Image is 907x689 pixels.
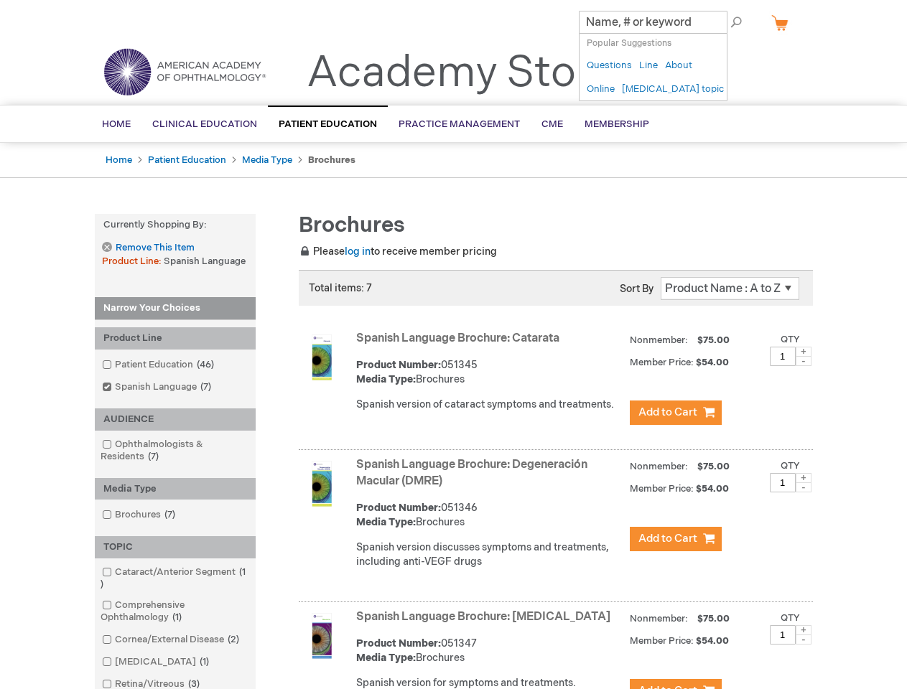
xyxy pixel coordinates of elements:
span: 7 [144,451,162,462]
span: $75.00 [695,461,732,472]
span: Brochures [299,212,405,238]
span: Search [694,7,748,36]
strong: Media Type: [356,516,416,528]
img: Spanish Language Brochure: Catarata [299,334,345,380]
span: Please to receive member pricing [299,245,497,258]
div: 051345 Brochures [356,358,623,387]
span: $54.00 [696,635,731,647]
span: $75.00 [695,613,732,624]
div: Spanish version discusses symptoms and treatments, including anti-VEGF drugs [356,540,623,569]
a: Spanish Language7 [98,380,217,394]
a: Patient Education [148,154,226,166]
strong: Product Number: [356,359,441,371]
span: Clinical Education [152,118,257,130]
a: About [665,59,692,72]
strong: Nonmember: [630,458,688,476]
strong: Nonmember: [630,610,688,628]
a: [MEDICAL_DATA] topic [622,83,724,96]
label: Qty [781,334,800,345]
strong: Media Type: [356,652,416,664]
span: Add to Cart [638,406,697,419]
strong: Brochures [308,154,355,166]
input: Qty [770,625,796,645]
input: Qty [770,473,796,492]
strong: Member Price: [630,357,694,368]
div: Media Type [95,478,256,500]
div: 051346 Brochures [356,501,623,530]
span: Spanish Language [164,256,246,267]
div: TOPIC [95,536,256,558]
span: Popular Suggestions [587,38,671,49]
div: AUDIENCE [95,408,256,431]
a: Online [587,83,615,96]
a: Spanish Language Brochure: Catarata [356,332,559,345]
strong: Nonmember: [630,332,688,350]
input: Name, # or keyword [579,11,727,34]
a: [MEDICAL_DATA]1 [98,655,215,669]
a: Ophthalmologists & Residents7 [98,438,252,464]
span: 1 [196,656,213,667]
span: 2 [224,634,243,645]
a: Remove This Item [102,242,194,254]
strong: Product Number: [356,502,441,514]
span: 7 [197,381,215,393]
a: log in [345,245,371,258]
strong: Member Price: [630,635,694,647]
span: $54.00 [696,357,731,368]
span: 1 [169,611,185,623]
a: Patient Education46 [98,358,220,372]
a: Brochures7 [98,508,181,522]
a: Comprehensive Ophthalmology1 [98,599,252,624]
a: Spanish Language Brochure: Degeneración Macular (DMRE) [356,458,587,488]
strong: Product Number: [356,637,441,650]
img: Spanish Language Brochure: Glaucoma [299,613,345,659]
button: Add to Cart [630,400,722,425]
a: Academy Store [307,47,616,99]
label: Qty [781,612,800,624]
span: Practice Management [399,118,520,130]
span: Total items: 7 [309,282,372,294]
a: Home [106,154,132,166]
a: Spanish Language Brochure: [MEDICAL_DATA] [356,610,610,624]
a: Line [639,59,658,72]
a: Cataract/Anterior Segment1 [98,566,252,591]
span: $75.00 [695,334,732,346]
strong: Member Price: [630,483,694,495]
img: Spanish Language Brochure: Degeneración Macular (DMRE) [299,461,345,507]
span: Product Line [102,256,164,267]
span: 7 [161,509,179,520]
a: Questions [587,59,632,72]
a: Media Type [242,154,292,166]
div: Product Line [95,327,256,350]
label: Sort By [620,283,653,295]
span: 46 [193,359,218,370]
span: Membership [585,118,649,130]
span: Home [102,118,131,130]
strong: Narrow Your Choices [95,297,256,320]
input: Qty [770,347,796,366]
span: 1 [101,566,246,590]
strong: Media Type: [356,373,416,385]
button: Add to Cart [630,527,722,551]
strong: Currently Shopping by: [95,214,256,236]
span: $54.00 [696,483,731,495]
span: Patient Education [279,118,377,130]
a: Cornea/External Disease2 [98,633,245,647]
div: 051347 Brochures [356,637,623,665]
span: Remove This Item [116,241,195,255]
div: Spanish version of cataract symptoms and treatments. [356,398,623,412]
span: Add to Cart [638,532,697,545]
span: CME [541,118,563,130]
label: Qty [781,460,800,472]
